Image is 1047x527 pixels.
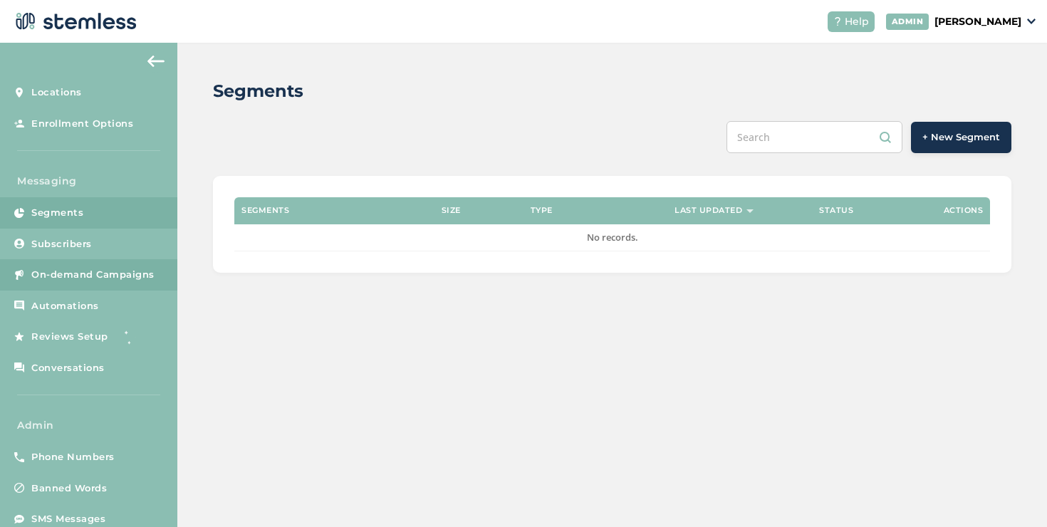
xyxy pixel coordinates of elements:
span: Enrollment Options [31,117,133,131]
label: Last Updated [674,206,742,215]
span: No records. [587,231,638,244]
span: Phone Numbers [31,450,115,464]
span: SMS Messages [31,512,105,526]
iframe: Chat Widget [976,459,1047,527]
label: Type [531,206,553,215]
h2: Segments [213,78,303,104]
img: logo-dark-0685b13c.svg [11,7,137,36]
span: On-demand Campaigns [31,268,155,282]
button: + New Segment [911,122,1011,153]
span: Locations [31,85,82,100]
label: Status [819,206,853,215]
img: glitter-stars-b7820f95.gif [119,323,147,351]
p: [PERSON_NAME] [934,14,1021,29]
input: Search [726,121,902,153]
th: Actions [883,197,990,224]
img: icon_down-arrow-small-66adaf34.svg [1027,19,1036,24]
span: Conversations [31,361,105,375]
span: Subscribers [31,237,92,251]
label: Segments [241,206,289,215]
img: icon-arrow-back-accent-c549486e.svg [147,56,165,67]
span: Help [845,14,869,29]
span: Segments [31,206,83,220]
img: icon-help-white-03924b79.svg [833,17,842,26]
span: Automations [31,299,99,313]
div: ADMIN [886,14,929,30]
img: icon-sort-1e1d7615.svg [746,209,754,213]
span: Reviews Setup [31,330,108,344]
label: Size [442,206,461,215]
span: Banned Words [31,481,107,496]
span: + New Segment [922,130,1000,145]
